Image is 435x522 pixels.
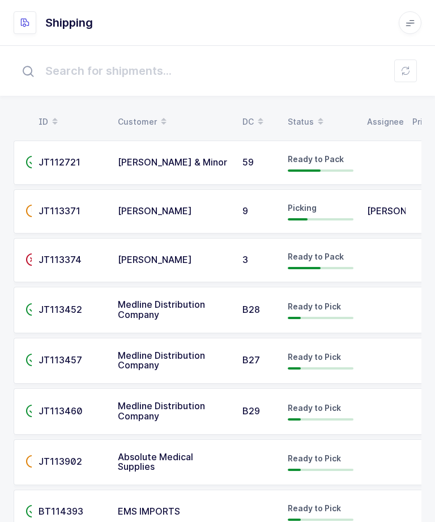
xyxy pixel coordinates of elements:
[25,354,39,366] span: 
[25,205,39,217] span: 
[288,352,341,362] span: Ready to Pick
[288,403,341,413] span: Ready to Pick
[45,14,93,32] h1: Shipping
[242,254,248,265] span: 3
[39,304,82,315] span: JT113452
[118,112,229,131] div: Customer
[118,299,205,320] span: Medline Distribution Company
[25,304,39,315] span: 
[242,112,274,131] div: DC
[118,156,227,168] span: [PERSON_NAME] & Minor
[288,203,317,213] span: Picking
[39,254,82,265] span: JT113374
[118,400,205,422] span: Medline Distribution Company
[242,304,260,315] span: B28
[288,302,341,311] span: Ready to Pick
[367,112,399,131] div: Assignee
[288,154,344,164] span: Ready to Pack
[288,453,341,463] span: Ready to Pick
[14,53,421,89] input: Search for shipments...
[242,354,260,366] span: B27
[288,503,341,513] span: Ready to Pick
[39,405,83,417] span: JT113460
[118,451,193,473] span: Absolute Medical Supplies
[118,506,180,517] span: EMS IMPORTS
[25,156,39,168] span: 
[25,405,39,417] span: 
[288,252,344,261] span: Ready to Pack
[39,205,80,217] span: JT113371
[25,254,39,265] span: 
[118,205,192,217] span: [PERSON_NAME]
[25,506,39,517] span: 
[39,506,83,517] span: BT114393
[242,205,248,217] span: 9
[242,156,254,168] span: 59
[118,254,192,265] span: [PERSON_NAME]
[118,350,205,371] span: Medline Distribution Company
[39,112,104,131] div: ID
[39,354,82,366] span: JT113457
[39,456,82,467] span: JT113902
[25,456,39,467] span: 
[242,405,260,417] span: B29
[288,112,353,131] div: Status
[39,156,80,168] span: JT112721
